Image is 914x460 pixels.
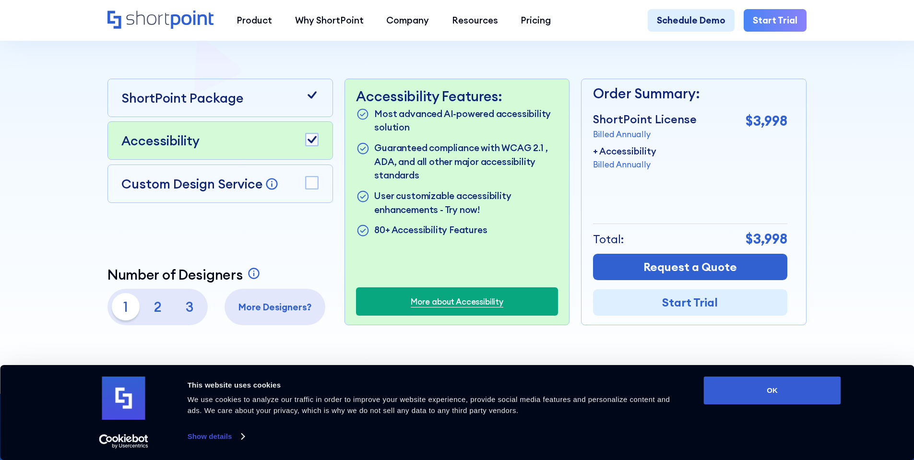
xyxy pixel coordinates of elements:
[593,144,656,158] p: + Accessibility
[374,141,558,182] p: Guaranteed compliance with WCAG 2.1 , ADA, and all other major accessibility standards
[121,131,200,150] p: Accessibility
[237,13,272,27] div: Product
[452,13,498,27] div: Resources
[648,9,735,32] a: Schedule Demo
[112,293,139,320] p: 1
[411,295,503,307] a: More about Accessibility
[107,11,214,30] a: Home
[386,13,429,27] div: Company
[746,111,787,131] p: $3,998
[440,9,510,32] a: Resources
[121,88,243,107] p: ShortPoint Package
[593,83,787,104] p: Order Summary:
[510,9,563,32] a: Pricing
[225,9,284,32] a: Product
[176,293,203,320] p: 3
[593,111,697,128] p: ShortPoint License
[374,223,487,238] p: 80+ Accessibility Features
[144,293,171,320] p: 2
[188,395,670,414] span: We use cookies to analyze our traffic in order to improve your website experience, provide social...
[188,379,682,391] div: This website uses cookies
[121,176,262,192] p: Custom Design Service
[744,9,807,32] a: Start Trial
[593,231,624,248] p: Total:
[704,377,841,404] button: OK
[741,349,914,460] iframe: Chat Widget
[356,88,558,105] p: Accessibility Features:
[284,9,375,32] a: Why ShortPoint
[593,254,787,280] a: Request a Quote
[746,229,787,249] p: $3,998
[593,289,787,316] a: Start Trial
[188,429,244,444] a: Show details
[229,300,321,314] p: More Designers?
[593,128,697,140] p: Billed Annually
[374,107,558,134] p: Most advanced AI-powered accessibility solution
[375,9,440,32] a: Company
[82,434,166,448] a: Usercentrics Cookiebot - opens in a new window
[374,189,558,216] p: User customizable accessibility enhancements - Try now!
[107,267,243,283] p: Number of Designers
[295,13,364,27] div: Why ShortPoint
[107,267,263,283] a: Number of Designers
[593,158,656,170] p: Billed Annually
[521,13,551,27] div: Pricing
[102,377,145,420] img: logo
